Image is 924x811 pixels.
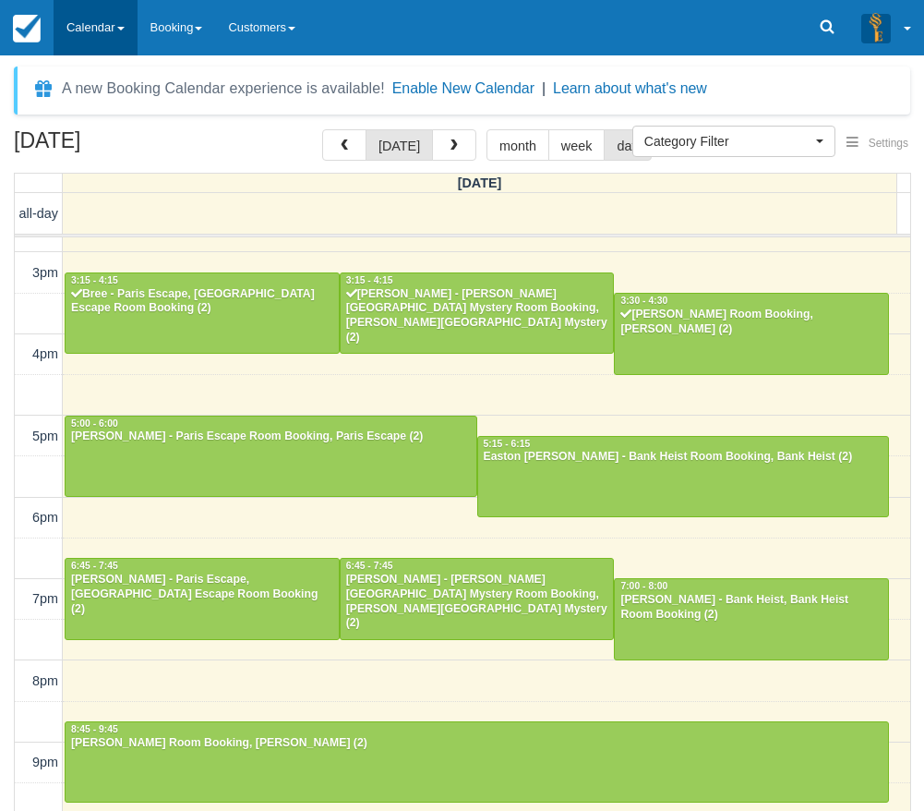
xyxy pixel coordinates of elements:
span: 3:15 - 4:15 [346,275,393,285]
button: Enable New Calendar [392,79,534,98]
a: 6:45 - 7:45[PERSON_NAME] - [PERSON_NAME][GEOGRAPHIC_DATA] Mystery Room Booking, [PERSON_NAME][GEO... [340,558,615,639]
div: Easton [PERSON_NAME] - Bank Heist Room Booking, Bank Heist (2) [483,450,884,465]
span: 3pm [32,265,58,280]
span: 5pm [32,429,58,443]
span: 6pm [32,510,58,525]
span: 5:00 - 6:00 [71,418,118,429]
span: 9pm [32,755,58,769]
div: [PERSON_NAME] - Paris Escape, [GEOGRAPHIC_DATA] Escape Room Booking (2) [70,573,334,617]
span: 7:00 - 8:00 [620,581,667,591]
span: all-day [19,206,58,221]
span: Settings [869,137,908,150]
span: 6:45 - 7:45 [346,561,393,571]
div: [PERSON_NAME] Room Booking, [PERSON_NAME] (2) [619,308,883,337]
span: 7pm [32,591,58,606]
div: [PERSON_NAME] - [PERSON_NAME][GEOGRAPHIC_DATA] Mystery Room Booking, [PERSON_NAME][GEOGRAPHIC_DAT... [345,287,609,346]
a: 6:45 - 7:45[PERSON_NAME] - Paris Escape, [GEOGRAPHIC_DATA] Escape Room Booking (2) [65,558,340,639]
a: 3:15 - 4:15[PERSON_NAME] - [PERSON_NAME][GEOGRAPHIC_DATA] Mystery Room Booking, [PERSON_NAME][GEO... [340,272,615,354]
div: [PERSON_NAME] - [PERSON_NAME][GEOGRAPHIC_DATA] Mystery Room Booking, [PERSON_NAME][GEOGRAPHIC_DAT... [345,573,609,632]
span: 5:15 - 6:15 [484,439,531,449]
span: 3:15 - 4:15 [71,275,118,285]
div: [PERSON_NAME] - Paris Escape Room Booking, Paris Escape (2) [70,430,472,444]
button: month [486,129,549,161]
div: Bree - Paris Escape, [GEOGRAPHIC_DATA] Escape Room Booking (2) [70,287,334,317]
div: [PERSON_NAME] - Bank Heist, Bank Heist Room Booking (2) [619,593,883,623]
button: week [548,129,606,161]
span: 8pm [32,673,58,688]
span: [DATE] [458,176,502,190]
a: 7:00 - 8:00[PERSON_NAME] - Bank Heist, Bank Heist Room Booking (2) [614,578,889,660]
div: A new Booking Calendar experience is available! [62,78,385,100]
span: Category Filter [644,132,811,151]
a: 5:15 - 6:15Easton [PERSON_NAME] - Bank Heist Room Booking, Bank Heist (2) [477,436,890,517]
img: A3 [861,13,891,42]
button: Category Filter [632,126,835,157]
img: checkfront-main-nav-mini-logo.png [13,15,41,42]
div: [PERSON_NAME] Room Booking, [PERSON_NAME] (2) [70,736,883,751]
button: day [604,129,651,161]
a: 5:00 - 6:00[PERSON_NAME] - Paris Escape Room Booking, Paris Escape (2) [65,416,477,497]
span: | [542,80,546,96]
span: 6:45 - 7:45 [71,561,118,571]
button: [DATE] [366,129,433,161]
h2: [DATE] [14,129,247,163]
span: 3:30 - 4:30 [620,296,667,306]
span: 8:45 - 9:45 [71,724,118,734]
a: Learn about what's new [553,80,707,96]
a: 3:15 - 4:15Bree - Paris Escape, [GEOGRAPHIC_DATA] Escape Room Booking (2) [65,272,340,354]
button: Settings [835,130,919,157]
span: 4pm [32,346,58,361]
a: 3:30 - 4:30[PERSON_NAME] Room Booking, [PERSON_NAME] (2) [614,293,889,374]
a: 8:45 - 9:45[PERSON_NAME] Room Booking, [PERSON_NAME] (2) [65,721,889,803]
